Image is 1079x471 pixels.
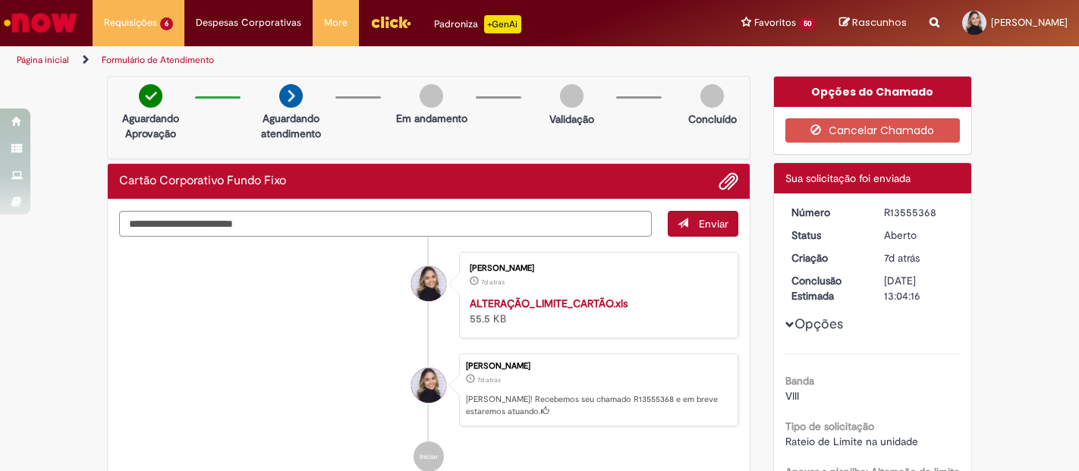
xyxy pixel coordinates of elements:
[785,118,961,143] button: Cancelar Chamado
[884,228,955,243] div: Aberto
[839,16,907,30] a: Rascunhos
[719,171,738,191] button: Adicionar anexos
[549,111,594,127] p: Validação
[17,54,69,66] a: Página inicial
[774,77,972,107] div: Opções do Chamado
[780,228,873,243] dt: Status
[104,15,157,30] span: Requisições
[780,273,873,303] dt: Conclusão Estimada
[279,84,303,108] img: arrow-next.png
[484,15,521,33] p: +GenAi
[11,46,708,74] ul: Trilhas de página
[699,217,728,231] span: Enviar
[119,211,652,237] textarea: Digite sua mensagem aqui...
[785,435,918,448] span: Rateio de Limite na unidade
[160,17,173,30] span: 6
[119,353,738,426] li: Isabella Viana
[411,266,446,301] div: Isabella Viana
[884,251,920,265] span: 7d atrás
[196,15,301,30] span: Despesas Corporativas
[991,16,1068,29] span: [PERSON_NAME]
[799,17,816,30] span: 50
[324,15,348,30] span: More
[2,8,80,38] img: ServiceNow
[370,11,411,33] img: click_logo_yellow_360x200.png
[780,250,873,265] dt: Criação
[254,111,328,141] p: Aguardando atendimento
[396,111,467,126] p: Em andamento
[884,273,955,303] div: [DATE] 13:04:16
[466,362,730,371] div: [PERSON_NAME]
[785,374,814,388] b: Banda
[470,296,722,326] div: 55.5 KB
[411,368,446,403] div: Isabella Viana
[466,394,730,417] p: [PERSON_NAME]! Recebemos seu chamado R13555368 e em breve estaremos atuando.
[477,375,501,385] span: 7d atrás
[481,278,505,287] span: 7d atrás
[481,278,505,287] time: 22/09/2025 13:55:58
[119,174,286,188] h2: Cartão Corporativo Fundo Fixo Histórico de tíquete
[668,211,738,237] button: Enviar
[884,250,955,265] div: 22/09/2025 14:03:30
[102,54,214,66] a: Formulário de Atendimento
[688,111,737,127] p: Concluído
[785,419,874,433] b: Tipo de solicitação
[785,171,911,185] span: Sua solicitação foi enviada
[700,84,724,108] img: img-circle-grey.png
[139,84,162,108] img: check-circle-green.png
[780,205,873,220] dt: Número
[560,84,584,108] img: img-circle-grey.png
[470,264,722,273] div: [PERSON_NAME]
[884,205,955,220] div: R13555368
[420,84,443,108] img: img-circle-grey.png
[114,111,187,141] p: Aguardando Aprovação
[785,389,799,403] span: VIII
[434,15,521,33] div: Padroniza
[754,15,796,30] span: Favoritos
[852,15,907,30] span: Rascunhos
[477,375,501,385] time: 22/09/2025 14:03:30
[470,297,628,310] a: ALTERAÇÃO_LIMITE_CARTÃO.xls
